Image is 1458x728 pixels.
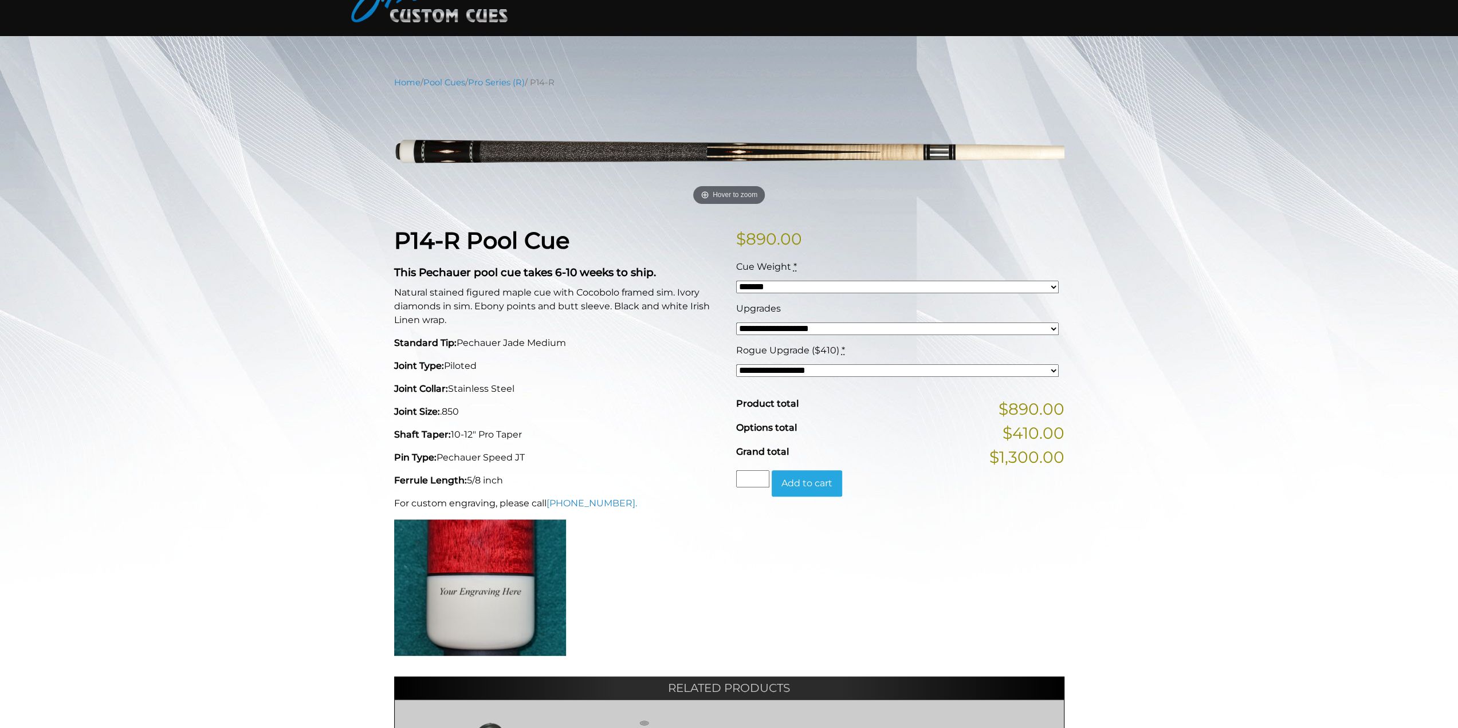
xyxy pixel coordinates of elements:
strong: Shaft Taper: [394,429,451,440]
span: Upgrades [736,303,781,314]
bdi: 890.00 [736,229,802,249]
span: Grand total [736,446,789,457]
p: Stainless Steel [394,382,722,396]
p: .850 [394,405,722,419]
nav: Breadcrumb [394,76,1064,89]
p: Pechauer Jade Medium [394,336,722,350]
p: For custom engraving, please call [394,497,722,510]
strong: P14-R Pool Cue [394,226,569,254]
span: Options total [736,422,797,433]
a: [PHONE_NUMBER]. [547,498,637,509]
abbr: required [793,261,797,272]
p: 10-12" Pro Taper [394,428,722,442]
a: Pool Cues [423,77,465,88]
strong: This Pechauer pool cue takes 6-10 weeks to ship. [394,266,656,279]
p: Piloted [394,359,722,373]
a: Home [394,77,420,88]
p: Pechauer Speed JT [394,451,722,465]
strong: Joint Type: [394,360,444,371]
span: $410.00 [1003,421,1064,445]
input: Product quantity [736,470,769,487]
span: $1,300.00 [989,445,1064,469]
span: Cue Weight [736,261,791,272]
strong: Joint Size: [394,406,440,417]
span: $890.00 [999,397,1064,421]
span: Rogue Upgrade ($410) [736,345,839,356]
a: Hover to zoom [394,97,1064,209]
strong: Pin Type: [394,452,437,463]
strong: Standard Tip: [394,337,457,348]
img: P14-N.png [394,97,1064,209]
abbr: required [842,345,845,356]
button: Add to cart [772,470,842,497]
span: $ [736,229,746,249]
a: Pro Series (R) [468,77,525,88]
p: Natural stained figured maple cue with Cocobolo framed sim. Ivory diamonds in sim. Ebony points a... [394,286,722,327]
p: 5/8 inch [394,474,722,487]
strong: Ferrule Length: [394,475,467,486]
h2: Related products [394,676,1064,699]
strong: Joint Collar: [394,383,448,394]
span: Product total [736,398,799,409]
